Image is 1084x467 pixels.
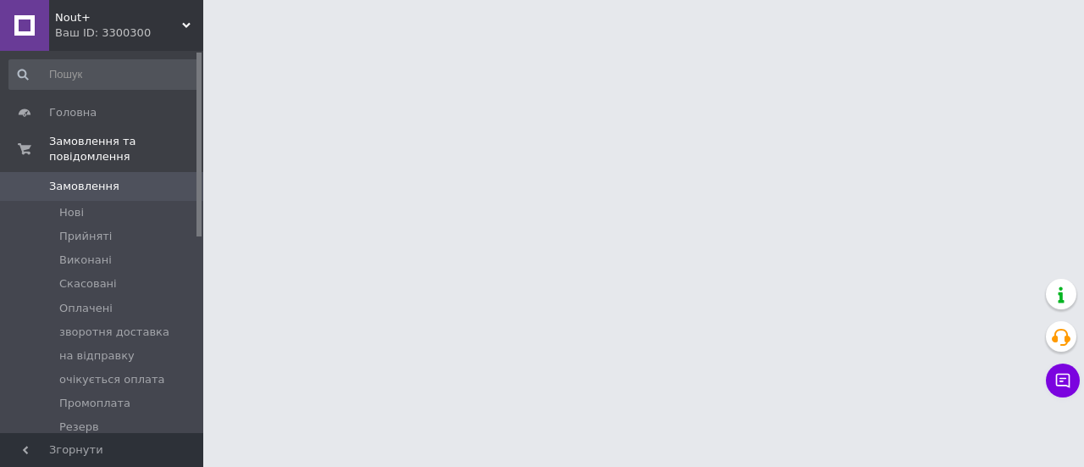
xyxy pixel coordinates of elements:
span: Нові [59,205,84,220]
span: Оплачені [59,301,113,316]
span: Замовлення та повідомлення [49,134,203,164]
span: Виконані [59,253,112,268]
span: Скасовані [59,276,117,292]
span: на відправку [59,348,135,364]
span: Прийняті [59,229,112,244]
span: Головна [49,105,97,120]
span: Nout+ [55,10,182,25]
span: Резерв [GEOGRAPHIC_DATA] [59,420,198,450]
span: очікується оплата [59,372,165,387]
input: Пошук [8,59,200,90]
span: Промоплата [59,396,130,411]
span: зворотня доставка [59,325,169,340]
button: Чат з покупцем [1046,364,1080,398]
div: Ваш ID: 3300300 [55,25,203,41]
span: Замовлення [49,179,119,194]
